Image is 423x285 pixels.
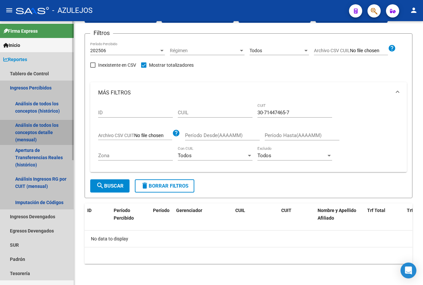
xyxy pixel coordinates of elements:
[90,48,106,53] span: 202506
[314,48,350,53] span: Archivo CSV CUIL
[141,183,188,189] span: Borrar Filtros
[250,48,262,53] span: Todos
[141,182,149,190] mat-icon: delete
[134,133,172,139] input: Archivo CSV CUIT
[315,203,365,232] datatable-header-cell: Nombre y Apellido Afiliado
[233,203,269,232] datatable-header-cell: CUIL
[98,133,134,138] span: Archivo CSV CUIT
[410,6,418,14] mat-icon: person
[52,3,93,18] span: - AZULEJOS
[90,103,407,172] div: MÁS FILTROS
[367,208,385,213] span: Trf Total
[176,208,202,213] span: Gerenciador
[3,42,20,49] span: Inicio
[5,6,13,14] mat-icon: menu
[98,89,391,96] mat-panel-title: MÁS FILTROS
[90,179,130,193] button: Buscar
[90,82,407,103] mat-expansion-panel-header: MÁS FILTROS
[170,48,239,53] span: Régimen
[153,208,170,213] span: Período
[98,61,136,69] span: Inexistente en CSV
[87,208,92,213] span: ID
[318,208,356,221] span: Nombre y Apellido Afiliado
[235,208,245,213] span: CUIL
[96,183,124,189] span: Buscar
[90,28,113,38] h3: Filtros
[401,263,416,278] div: Open Intercom Messenger
[3,56,27,63] span: Reportes
[111,203,141,232] datatable-header-cell: Período Percibido
[178,153,192,159] span: Todos
[172,129,180,137] mat-icon: help
[135,179,194,193] button: Borrar Filtros
[350,48,388,54] input: Archivo CSV CUIL
[388,44,396,52] mat-icon: help
[365,203,404,232] datatable-header-cell: Trf Total
[85,203,111,232] datatable-header-cell: ID
[279,203,315,232] datatable-header-cell: CUIT
[173,203,223,232] datatable-header-cell: Gerenciador
[3,27,38,35] span: Firma Express
[257,153,271,159] span: Todos
[281,208,291,213] span: CUIT
[96,182,104,190] mat-icon: search
[149,61,194,69] span: Mostrar totalizadores
[114,208,134,221] span: Período Percibido
[85,231,412,247] div: No data to display
[150,203,173,232] datatable-header-cell: Período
